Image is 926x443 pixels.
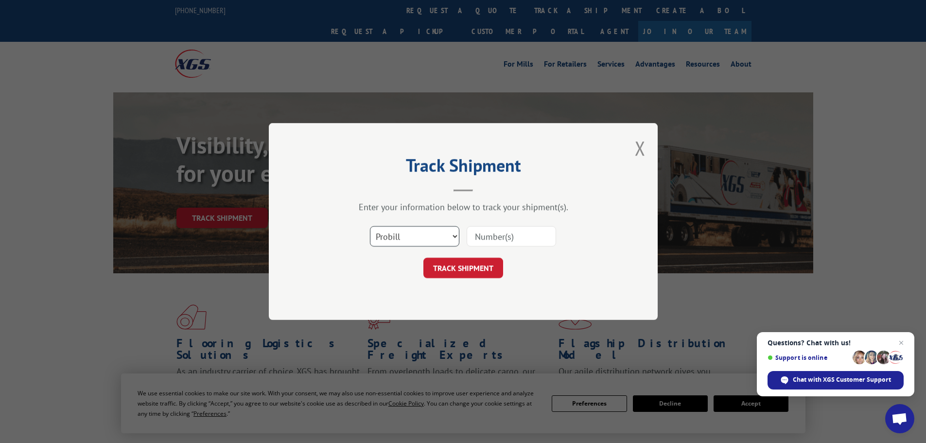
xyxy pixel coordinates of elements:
[793,375,891,384] span: Chat with XGS Customer Support
[423,258,503,278] button: TRACK SHIPMENT
[895,337,907,349] span: Close chat
[467,226,556,247] input: Number(s)
[317,201,609,213] div: Enter your information below to track your shipment(s).
[885,404,914,433] div: Open chat
[317,159,609,177] h2: Track Shipment
[635,135,646,161] button: Close modal
[768,354,849,361] span: Support is online
[768,371,904,390] div: Chat with XGS Customer Support
[768,339,904,347] span: Questions? Chat with us!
